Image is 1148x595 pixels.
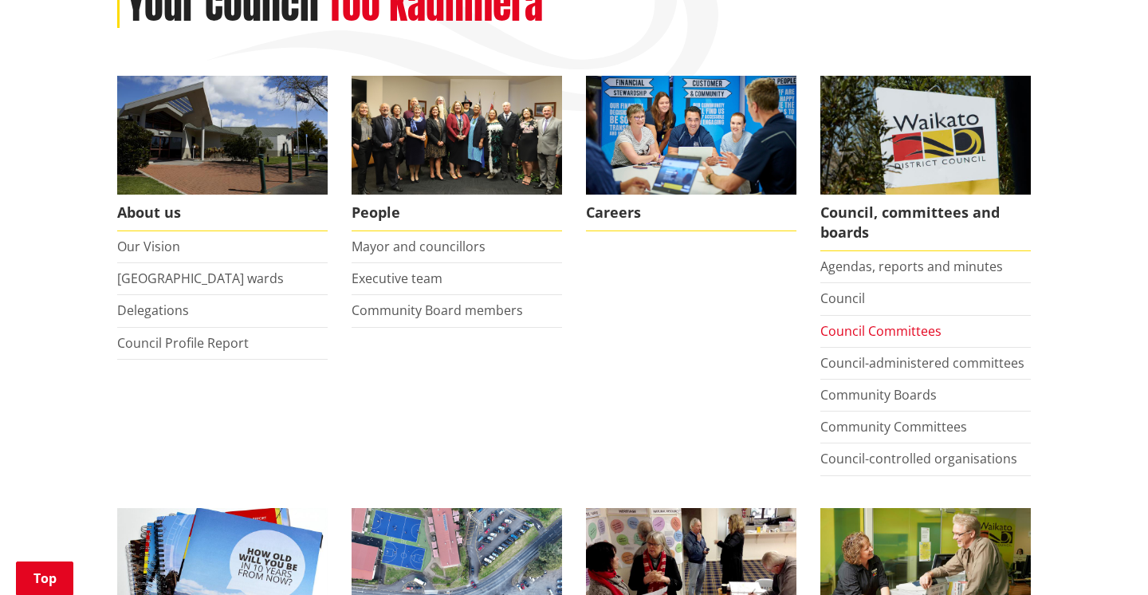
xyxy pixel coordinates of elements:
img: WDC Building 0015 [117,76,328,195]
a: Community Boards [820,386,937,404]
a: Community Committees [820,418,967,435]
a: Mayor and councillors [352,238,486,255]
span: About us [117,195,328,231]
span: Council, committees and boards [820,195,1031,251]
a: Top [16,562,73,595]
a: [GEOGRAPHIC_DATA] wards [117,270,284,287]
a: Careers [586,76,796,231]
a: Waikato-District-Council-sign Council, committees and boards [820,76,1031,251]
span: People [352,195,562,231]
img: 2022 Council [352,76,562,195]
img: Office staff in meeting - Career page [586,76,796,195]
a: Council-controlled organisations [820,450,1017,467]
a: Council [820,290,865,307]
a: 2022 Council People [352,76,562,231]
a: WDC Building 0015 About us [117,76,328,231]
a: Executive team [352,270,442,287]
a: Our Vision [117,238,180,255]
a: Council Profile Report [117,334,249,352]
img: Waikato-District-Council-sign [820,76,1031,195]
a: Delegations [117,301,189,319]
a: Council-administered committees [820,354,1024,372]
span: Careers [586,195,796,231]
a: Agendas, reports and minutes [820,258,1003,275]
a: Community Board members [352,301,523,319]
iframe: Messenger Launcher [1075,528,1132,585]
a: Council Committees [820,322,942,340]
